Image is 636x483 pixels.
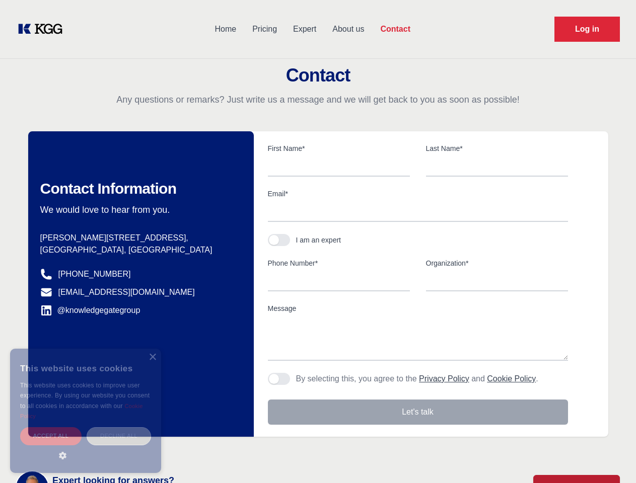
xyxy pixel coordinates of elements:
iframe: Chat Widget [586,435,636,483]
div: Accept all [20,427,82,445]
label: First Name* [268,143,410,153]
p: By selecting this, you agree to the and . [296,373,538,385]
a: Cookie Policy [487,374,536,383]
h2: Contact [12,65,624,86]
label: Last Name* [426,143,568,153]
div: Close [149,354,156,361]
label: Phone Number* [268,258,410,268]
p: We would love to hear from you. [40,204,238,216]
div: I am an expert [296,235,341,245]
label: Email* [268,189,568,199]
a: Home [206,16,244,42]
div: This website uses cookies [20,356,151,380]
a: Contact [372,16,418,42]
a: Pricing [244,16,285,42]
label: Organization* [426,258,568,268]
a: [EMAIL_ADDRESS][DOMAIN_NAME] [58,286,195,298]
h2: Contact Information [40,180,238,198]
a: Request Demo [554,17,620,42]
a: KOL Knowledge Platform: Talk to Key External Experts (KEE) [16,21,70,37]
a: About us [324,16,372,42]
a: Cookie Policy [20,403,143,419]
a: @knowledgegategroup [40,304,140,316]
div: Decline all [87,427,151,445]
a: Expert [285,16,324,42]
a: [PHONE_NUMBER] [58,268,131,280]
p: Any questions or remarks? Just write us a message and we will get back to you as soon as possible! [12,94,624,106]
p: [GEOGRAPHIC_DATA], [GEOGRAPHIC_DATA] [40,244,238,256]
span: This website uses cookies to improve user experience. By using our website you consent to all coo... [20,382,150,410]
p: [PERSON_NAME][STREET_ADDRESS], [40,232,238,244]
button: Let's talk [268,399,568,425]
label: Message [268,303,568,313]
a: Privacy Policy [419,374,469,383]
